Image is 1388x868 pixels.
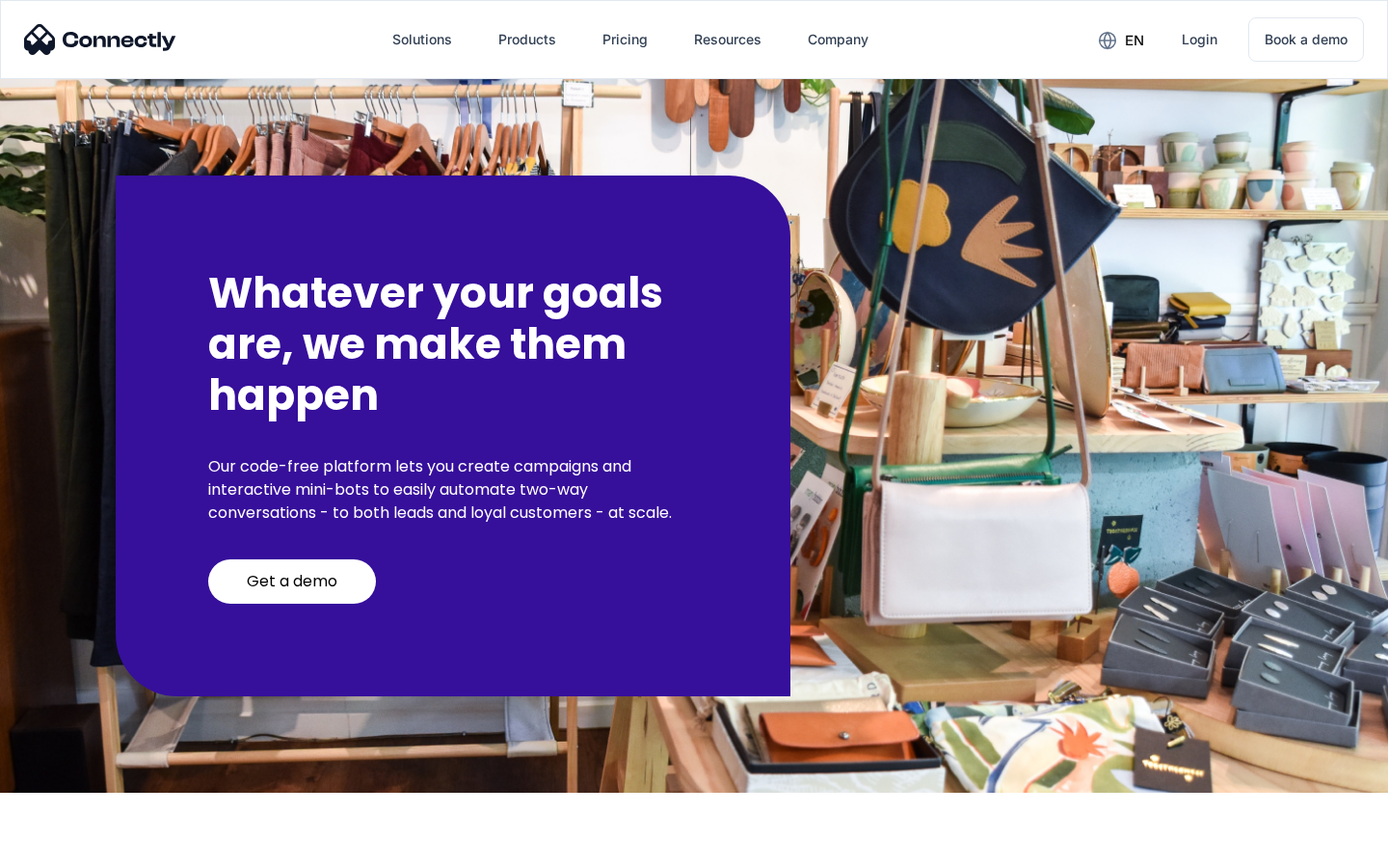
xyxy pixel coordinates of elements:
[587,16,663,63] a: Pricing
[1182,26,1217,53] div: Login
[208,559,376,604] a: Get a demo
[1083,25,1159,54] div: en
[483,16,572,63] div: Products
[498,26,556,53] div: Products
[208,455,698,525] p: Our code-free platform lets you create campaigns and interactive mini-bots to easily automate two...
[24,24,176,55] img: Connectly Logo
[1125,27,1144,54] div: en
[39,834,116,861] ul: Language list
[377,16,467,63] div: Solutions
[392,26,452,53] div: Solutions
[694,26,761,53] div: Resources
[602,26,648,53] div: Pricing
[247,572,337,591] div: Get a demo
[808,26,868,53] div: Company
[208,268,698,420] h2: Whatever your goals are, we make them happen
[19,834,116,861] aside: Language selected: English
[679,16,777,63] div: Resources
[1166,16,1233,63] a: Login
[792,16,884,63] div: Company
[1248,17,1364,62] a: Book a demo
